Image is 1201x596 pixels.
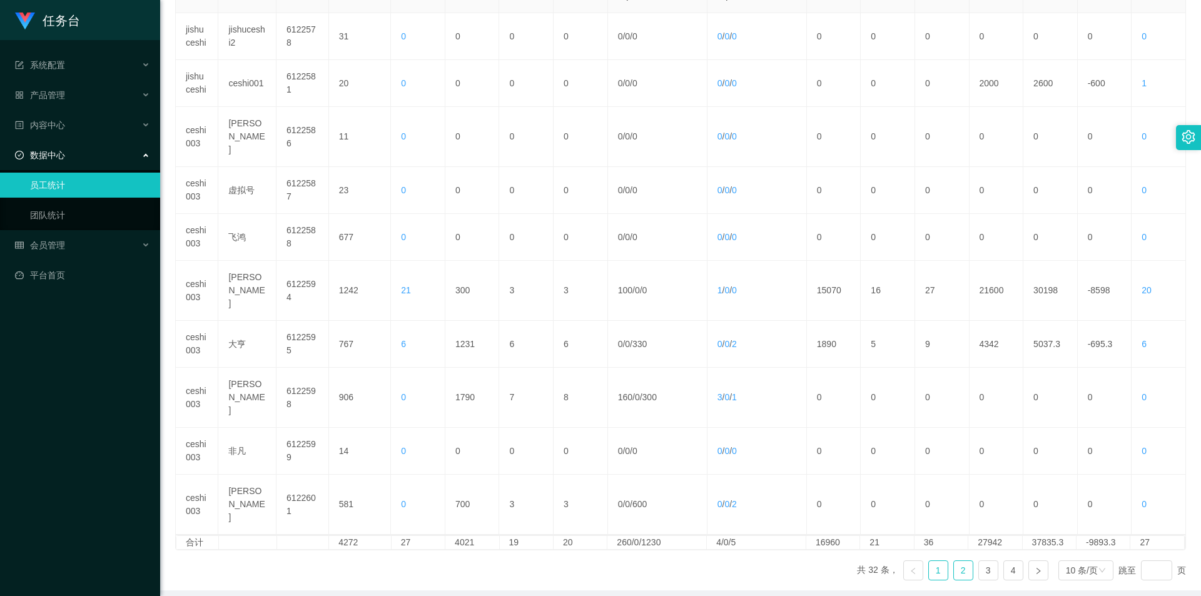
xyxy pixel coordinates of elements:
td: 0 [499,428,554,475]
span: 0 [625,232,630,242]
td: 0 [1023,214,1078,261]
span: 0 [618,78,623,88]
td: / / [707,428,807,475]
td: 0 [861,13,915,60]
span: 21 [401,285,411,295]
span: 0 [717,131,722,141]
td: -600 [1078,60,1132,107]
i: 图标: left [910,567,917,575]
td: 0 [861,475,915,535]
span: 0 [618,446,623,456]
span: 0 [717,446,722,456]
span: 0 [724,131,729,141]
td: 0 [554,13,608,60]
td: 0 [554,60,608,107]
td: 5037.3 [1023,321,1078,368]
span: 0 [632,446,637,456]
img: logo.9652507e.png [15,13,35,30]
td: 0 [1023,368,1078,428]
td: 0 [915,428,970,475]
td: 0 [445,167,500,214]
td: 581 [329,475,392,535]
td: [PERSON_NAME] [218,368,276,428]
span: 0 [618,339,623,349]
td: 21600 [970,261,1024,321]
span: 0 [724,31,729,41]
td: 4272 [329,536,391,549]
td: 27 [915,261,970,321]
span: 0 [724,232,729,242]
td: 27942 [968,536,1022,549]
td: 0 [915,368,970,428]
td: 0 [445,428,500,475]
i: 图标: table [15,241,24,250]
td: 677 [329,214,392,261]
td: / / [608,428,707,475]
td: 虚拟号 [218,167,276,214]
li: 2 [953,560,973,580]
td: / / [608,13,707,60]
td: 0 [915,167,970,214]
li: 下一页 [1028,560,1048,580]
span: 0 [724,339,729,349]
td: 0 [445,214,500,261]
td: 0 [1078,428,1132,475]
span: 数据中心 [15,150,65,160]
td: 0 [807,107,861,167]
span: 0 [635,285,640,295]
span: 0 [401,78,406,88]
td: 0 [445,13,500,60]
span: 会员管理 [15,240,65,250]
a: 2 [954,561,973,580]
span: 0 [625,31,630,41]
td: 0 [1078,475,1132,535]
td: 300 [445,261,500,321]
td: 0 [807,368,861,428]
td: 16 [861,261,915,321]
td: 4/0/5 [707,536,806,549]
td: / / [608,368,707,428]
span: 100 [618,285,632,295]
div: 跳至 页 [1118,560,1186,580]
span: 0 [401,446,406,456]
span: 1 [717,285,722,295]
span: 0 [1142,446,1147,456]
td: ceshi003 [176,261,218,321]
li: 上一页 [903,560,923,580]
span: 0 [401,31,406,41]
span: 0 [717,185,722,195]
span: 0 [632,131,637,141]
td: 0 [915,214,970,261]
td: 0 [1023,13,1078,60]
td: 0 [807,13,861,60]
span: 0 [618,31,623,41]
span: 0 [618,499,623,509]
span: 0 [625,339,630,349]
span: 2 [732,339,737,349]
td: 0 [861,214,915,261]
span: 0 [401,131,406,141]
td: 6122598 [276,368,329,428]
i: 图标: check-circle-o [15,151,24,159]
td: 0 [807,60,861,107]
li: 共 32 条， [857,560,898,580]
td: 飞鸿 [218,214,276,261]
td: / / [608,321,707,368]
td: 6122588 [276,214,329,261]
span: 产品管理 [15,90,65,100]
td: 0 [1078,214,1132,261]
span: 0 [732,185,737,195]
td: 6122581 [276,60,329,107]
span: 0 [732,131,737,141]
td: 非凡 [218,428,276,475]
td: 11 [329,107,392,167]
td: 0 [499,107,554,167]
td: ceshi003 [176,214,218,261]
td: 6122595 [276,321,329,368]
td: 0 [554,428,608,475]
td: 0 [499,167,554,214]
div: 10 条/页 [1066,561,1098,580]
td: -9893.3 [1077,536,1130,549]
li: 1 [928,560,948,580]
span: 0 [618,232,623,242]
